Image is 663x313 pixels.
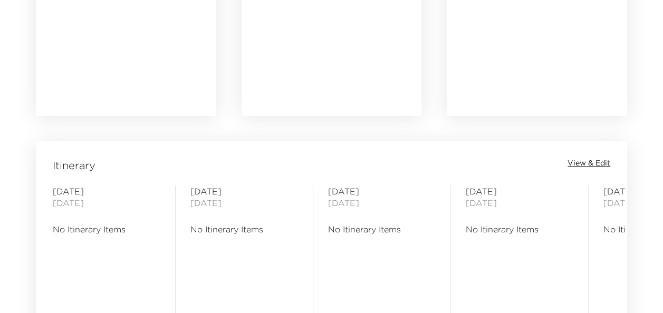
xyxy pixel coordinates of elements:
button: View & Edit [568,158,610,169]
span: [DATE] [53,185,160,197]
span: No Itinerary Items [190,223,298,235]
span: [DATE] [328,197,436,209]
span: No Itinerary Items [328,223,436,235]
span: [DATE] [53,197,160,209]
span: [DATE] [190,185,298,197]
span: [DATE] [190,197,298,209]
span: No Itinerary Items [53,223,160,235]
span: Itinerary [53,158,95,173]
span: [DATE] [328,185,436,197]
span: No Itinerary Items [466,223,573,235]
span: [DATE] [466,185,573,197]
span: [DATE] [466,197,573,209]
